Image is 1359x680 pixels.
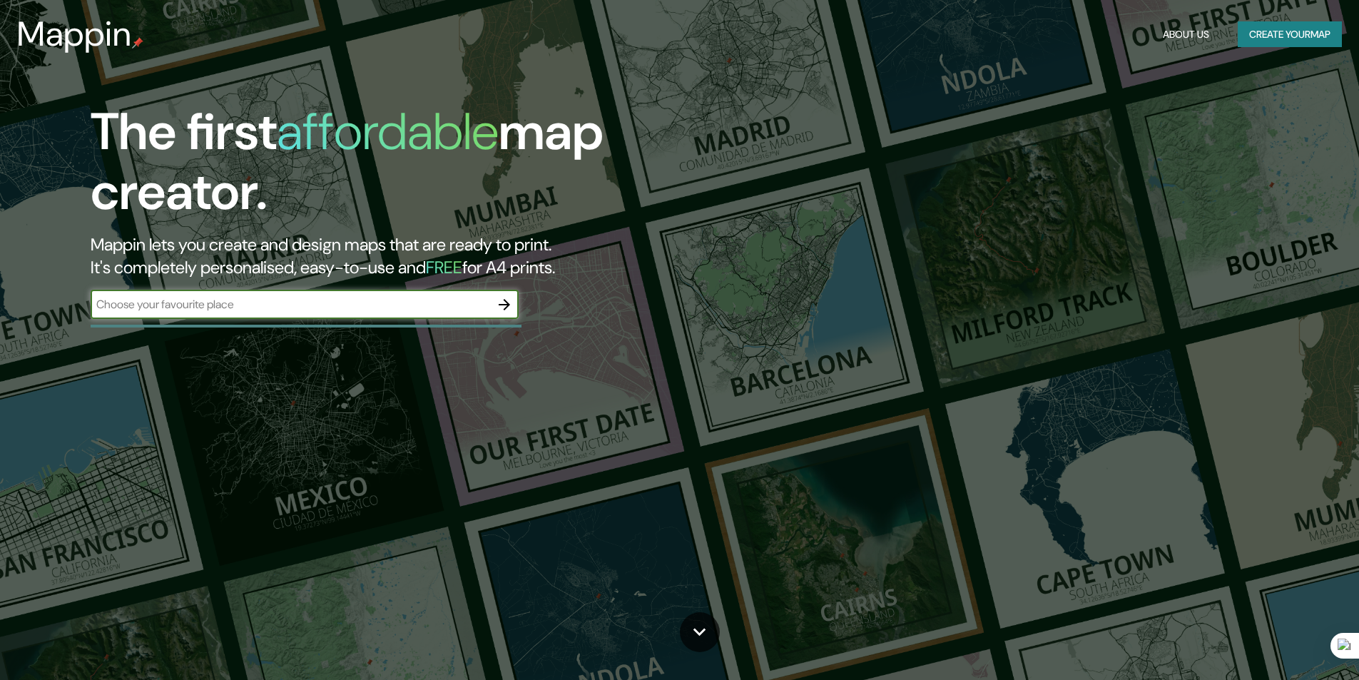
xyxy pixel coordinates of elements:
[426,256,462,278] h5: FREE
[1157,21,1215,48] button: About Us
[1238,21,1342,48] button: Create yourmap
[91,233,770,279] h2: Mappin lets you create and design maps that are ready to print. It's completely personalised, eas...
[132,37,143,49] img: mappin-pin
[277,98,499,165] h1: affordable
[91,102,770,233] h1: The first map creator.
[91,296,490,313] input: Choose your favourite place
[17,14,132,54] h3: Mappin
